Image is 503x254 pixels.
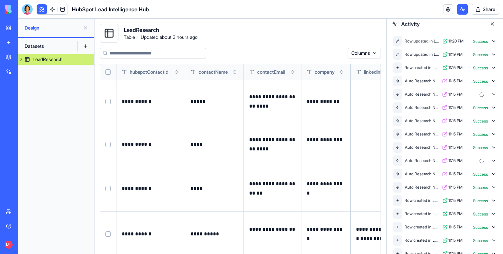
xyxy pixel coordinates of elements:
div: Row updated in LeadResearch [405,39,440,44]
button: Select all [105,69,111,75]
span: ML [5,241,13,249]
span: Success [473,132,488,137]
div: Auto Research New Leads [405,131,439,137]
div: Auto Research New Leads [405,145,439,150]
span: 11:15 PM [448,65,462,70]
img: logo [5,5,46,14]
span: 11:20 PM [448,39,463,44]
div: Row created in LeadResearch [405,65,439,70]
button: Select row [105,99,111,104]
button: Share [472,4,499,15]
div: Row updated in LeadResearch [405,52,440,57]
span: 11:19 PM [448,52,462,57]
span: 11:15 PM [448,158,462,163]
span: Success [473,145,488,150]
span: Success [473,79,488,84]
button: Columns [348,48,381,58]
button: Toggle sort [338,69,345,75]
span: Success [473,172,488,177]
span: company [315,69,335,75]
span: contactEmail [257,69,285,75]
span: Success [473,212,488,217]
div: LeadResearch [33,56,63,63]
span: 11:15 PM [448,185,462,190]
span: linkedinProfile [364,69,394,75]
div: Auto Research New Leads [405,92,439,97]
div: Auto Research New Leads [405,158,439,163]
span: 11:15 PM [448,145,462,150]
span: Design [25,25,80,31]
span: Success [473,52,488,57]
div: Auto Research New Leads [405,171,439,177]
div: Auto Research New Leads [405,105,439,110]
span: 11:15 PM [448,238,462,243]
span: LeadResearch [124,26,159,34]
div: Auto Research New Leads [405,185,439,190]
span: Activity [401,20,483,28]
div: Auto Research New Leads [405,118,439,124]
span: 11:15 PM [448,198,462,203]
span: 11:15 PM [448,92,462,97]
button: Toggle sort [173,69,180,75]
span: Success [473,105,488,111]
span: 11:15 PM [448,118,462,124]
span: 11:15 PM [448,105,462,110]
span: 11:15 PM [448,171,462,177]
span: 11:15 PM [448,224,462,230]
span: Success [473,198,488,204]
span: Success [473,65,488,71]
div: Row created in LeadResearch [405,211,439,216]
span: 11:15 PM [448,211,462,216]
button: Select row [105,142,111,147]
a: LeadResearch [18,54,94,65]
button: Toggle sort [232,69,238,75]
button: Toggle sort [289,69,296,75]
h1: HubSpot Lead Intelligence Hub [72,5,149,13]
span: Success [473,119,488,124]
span: Success [473,238,488,243]
div: Row created in LeadResearch [405,238,439,243]
div: Row created in LeadResearch [405,198,439,203]
span: 11:15 PM [448,131,462,137]
div: Auto Research New Leads [405,78,439,84]
span: hubspotContactId [130,69,168,75]
button: Select row [105,186,111,191]
span: Success [473,225,488,230]
span: Success [473,39,488,44]
span: 11:15 PM [448,78,462,84]
span: Success [473,185,488,190]
span: Table Updated about 3 hours ago [124,34,198,41]
button: Select row [105,231,111,237]
div: Datasets [21,41,75,51]
div: Row created in LeadResearch [405,224,439,230]
span: contactName [199,69,228,75]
